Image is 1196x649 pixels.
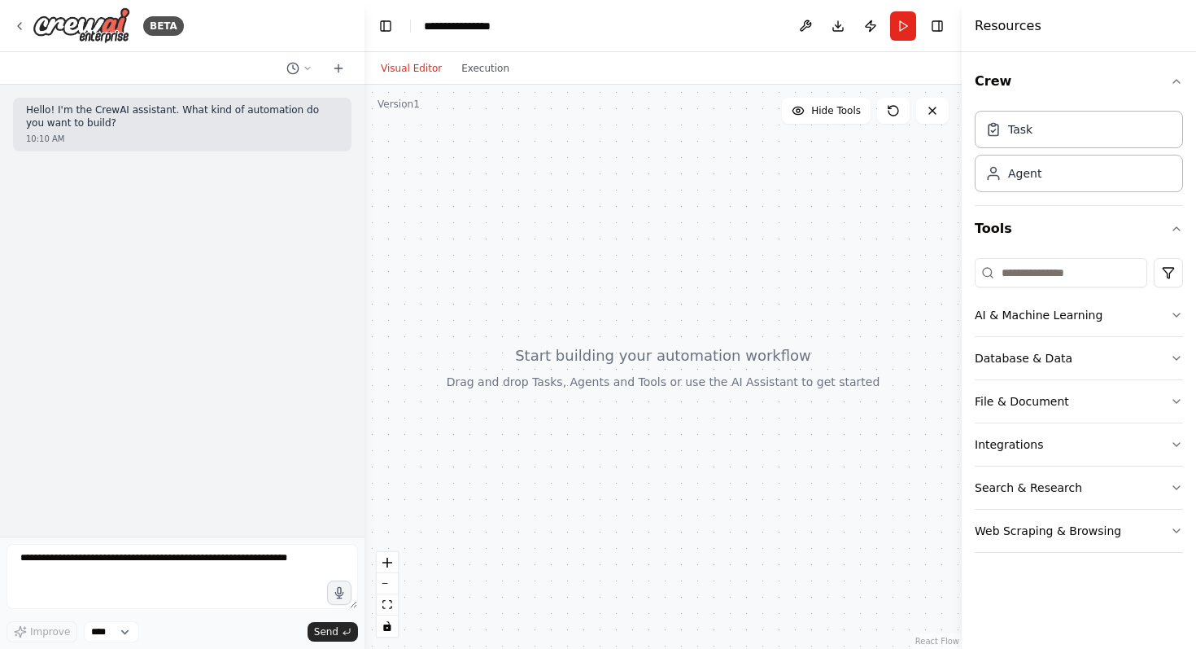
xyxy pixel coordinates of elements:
h4: Resources [975,16,1041,36]
button: Hide Tools [782,98,871,124]
span: Hide Tools [811,104,861,117]
button: Execution [452,59,519,78]
a: React Flow attribution [915,637,959,646]
button: Hide right sidebar [926,15,949,37]
button: Click to speak your automation idea [327,581,351,605]
span: Send [314,625,338,638]
div: Crew [975,104,1183,205]
nav: breadcrumb [424,18,491,34]
button: Database & Data [975,337,1183,379]
div: Version 1 [378,98,420,111]
button: Tools [975,206,1183,252]
button: Start a new chat [325,59,351,78]
div: 10:10 AM [26,133,338,145]
button: toggle interactivity [377,616,398,637]
button: Crew [975,59,1183,104]
button: zoom out [377,573,398,594]
button: Improve [7,621,77,642]
span: Improve [30,625,70,638]
button: Search & Research [975,467,1183,509]
p: Hello! I'm the CrewAI assistant. What kind of automation do you want to build? [26,104,338,129]
button: Hide left sidebar [374,15,397,37]
button: Switch to previous chat [280,59,319,78]
button: Send [308,622,358,642]
div: React Flow controls [377,552,398,637]
div: Tools [975,252,1183,566]
img: Logo [33,7,130,44]
button: Visual Editor [371,59,452,78]
div: Agent [1008,165,1041,182]
button: Integrations [975,423,1183,466]
button: File & Document [975,380,1183,423]
button: fit view [377,594,398,616]
button: zoom in [377,552,398,573]
button: Web Scraping & Browsing [975,510,1183,552]
div: BETA [143,16,184,36]
button: AI & Machine Learning [975,294,1183,336]
div: Task [1008,121,1032,138]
